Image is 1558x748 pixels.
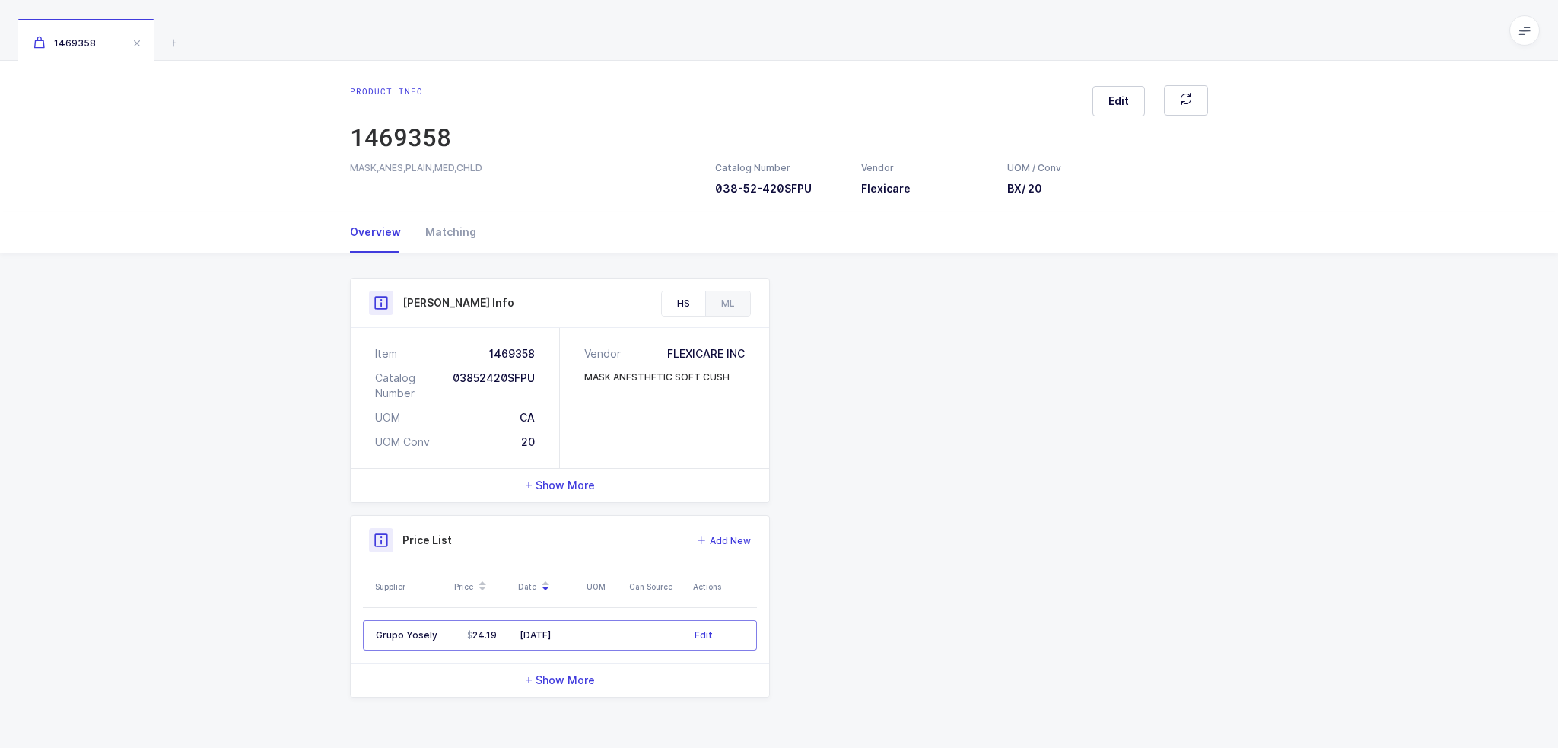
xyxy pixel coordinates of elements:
[375,410,400,425] div: UOM
[705,291,750,316] div: ML
[520,410,535,425] div: CA
[413,212,476,253] div: Matching
[1007,181,1062,196] h3: BX
[662,291,705,316] div: HS
[710,533,751,549] span: Add New
[375,581,445,593] div: Supplier
[350,85,451,97] div: Product info
[629,581,684,593] div: Can Source
[526,478,595,493] span: + Show More
[667,346,745,361] div: FLEXICARE INC
[584,346,627,361] div: Vendor
[861,181,989,196] h3: Flexicare
[1022,182,1042,195] span: / 20
[350,212,413,253] div: Overview
[454,574,509,600] div: Price
[1108,94,1129,109] span: Edit
[521,434,535,450] div: 20
[518,574,577,600] div: Date
[33,37,96,49] span: 1469358
[402,295,514,310] h3: [PERSON_NAME] Info
[350,161,697,175] div: MASK,ANES,PLAIN,MED,CHLD
[1092,86,1145,116] button: Edit
[697,533,751,549] button: Add New
[526,673,595,688] span: + Show More
[587,581,620,593] div: UOM
[861,161,989,175] div: Vendor
[402,533,452,548] h3: Price List
[351,469,769,502] div: + Show More
[376,629,444,641] div: Grupo Yosely
[375,434,430,450] div: UOM Conv
[520,629,576,641] div: [DATE]
[584,371,730,384] div: MASK ANESTHETIC SOFT CUSH
[467,629,497,641] span: 24.19
[695,628,713,643] button: Edit
[351,664,769,697] div: + Show More
[1007,161,1062,175] div: UOM / Conv
[693,581,752,593] div: Actions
